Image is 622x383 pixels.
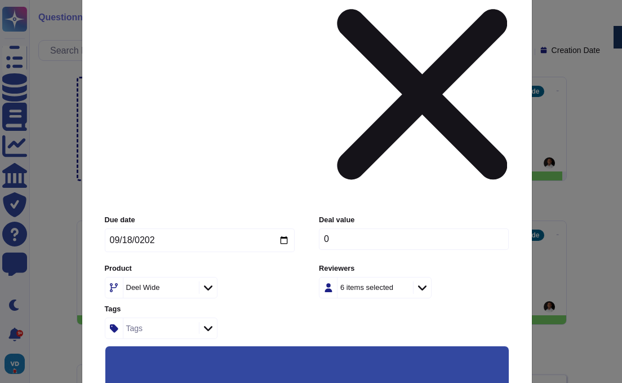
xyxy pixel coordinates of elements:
[105,265,295,272] label: Product
[126,324,143,332] div: Tags
[105,217,295,224] label: Due date
[340,284,393,291] div: 6 items selected
[126,284,160,291] div: Deel Wide
[319,265,509,272] label: Reviewers
[319,228,509,250] input: Enter the amount
[105,228,295,252] input: Due date
[319,217,509,224] label: Deal value
[105,306,295,313] label: Tags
